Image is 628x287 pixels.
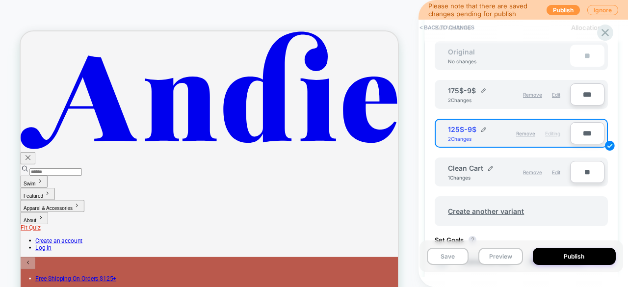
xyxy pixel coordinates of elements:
span: Create another variant [438,200,534,223]
span: 125$-9$ [448,125,476,133]
button: Ignore [587,5,618,15]
span: 175$-9$ [448,86,476,95]
button: Publish [533,248,616,265]
span: Apparel & Accessories [4,232,69,239]
span: Set Goals [435,236,481,244]
div: 2 Changes [448,97,477,103]
button: Save [427,248,469,265]
img: edit [605,141,615,151]
button: Publish [547,5,580,15]
a: Create an account [20,274,82,284]
span: Swim [4,200,20,207]
div: 2 Changes [448,136,477,142]
button: ? [469,236,476,244]
span: Editing [545,130,560,136]
span: Remove [523,169,542,175]
span: Original [438,48,485,56]
span: About [4,248,21,256]
span: Remove [516,130,535,136]
span: Remove [523,92,542,98]
img: edit [481,88,486,93]
span: Edit [552,169,560,175]
div: 1 Changes [448,175,477,181]
img: edit [481,127,486,132]
span: Edit [552,92,560,98]
div: No changes [438,58,486,64]
button: < Back to changes [415,20,479,35]
span: Clean Cart [448,164,483,172]
span: Featured [4,216,30,223]
img: edit [488,166,493,171]
button: Preview [478,248,523,265]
